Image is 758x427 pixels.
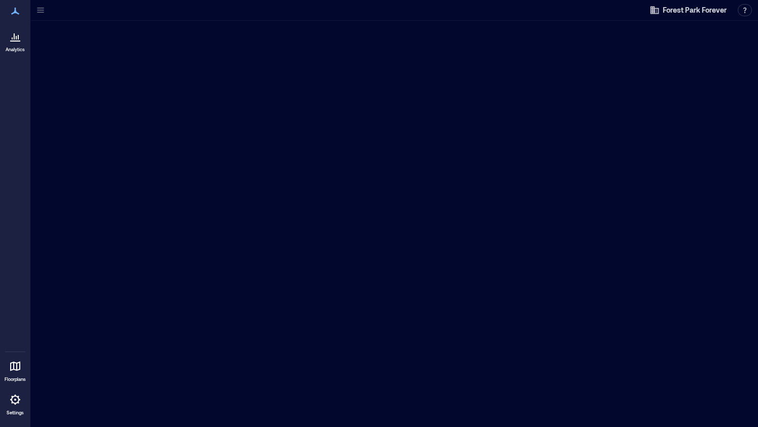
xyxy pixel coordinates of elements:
[3,387,27,419] a: Settings
[2,354,29,385] a: Floorplans
[647,2,730,18] button: Forest Park Forever
[7,410,24,416] p: Settings
[663,5,727,15] span: Forest Park Forever
[6,47,25,53] p: Analytics
[3,24,28,56] a: Analytics
[5,376,26,382] p: Floorplans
